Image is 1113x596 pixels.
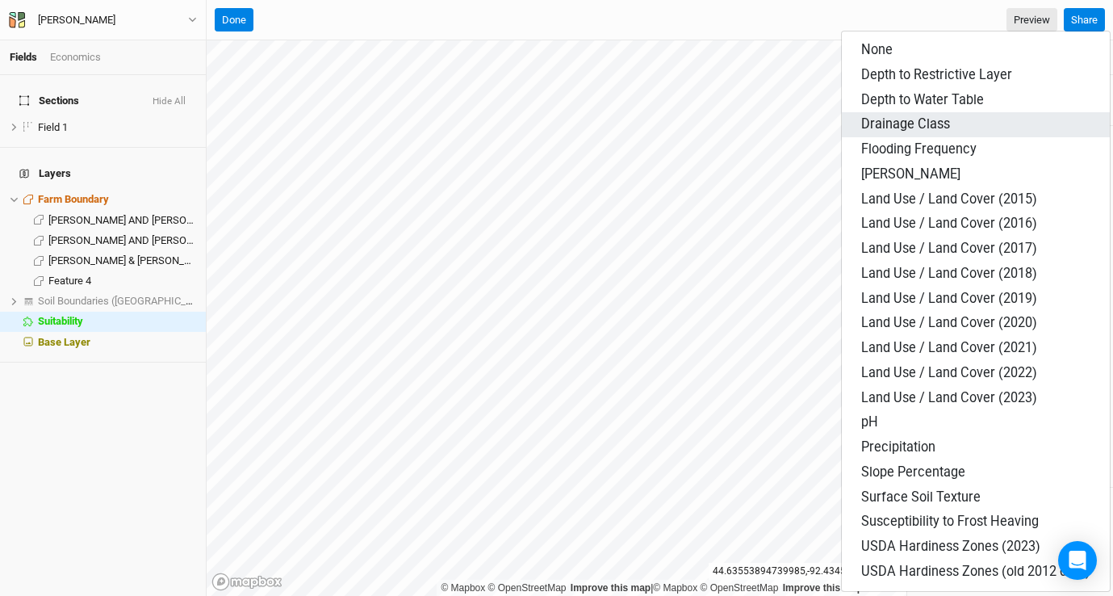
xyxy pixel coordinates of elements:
[861,464,965,480] span: Slope Percentage
[38,315,196,328] div: Suitability
[48,234,264,246] span: [PERSON_NAME] AND [PERSON_NAME] TRUST
[571,582,651,594] a: Improve this map
[38,121,196,134] div: Field 1
[1064,8,1105,32] button: Share
[861,414,878,430] span: pH
[861,216,1037,231] span: Land Use / Land Cover (2016)
[38,295,196,308] div: Soil Boundaries (US)
[48,234,196,247] div: CHAD AND SARAH STONE TRUST
[38,12,115,28] div: Bronson Stone
[38,315,83,327] span: Suitability
[861,191,1037,207] span: Land Use / Land Cover (2015)
[10,51,37,63] a: Fields
[701,582,779,594] a: OpenStreetMap
[861,564,1090,579] span: USDA Hardiness Zones (old 2012 data)
[38,295,217,307] span: Soil Boundaries ([GEOGRAPHIC_DATA])
[861,141,977,157] span: Flooding Frequency
[38,336,90,348] span: Base Layer
[8,11,198,29] button: [PERSON_NAME]
[48,254,196,267] div: CHAD & SARAH STONE TRUST AGREEMENT
[861,266,1037,281] span: Land Use / Land Cover (2018)
[38,121,68,133] span: Field 1
[861,166,960,182] span: [PERSON_NAME]
[653,582,697,594] a: Mapbox
[861,92,984,107] span: Depth to Water Table
[215,8,253,32] button: Done
[861,390,1037,405] span: Land Use / Land Cover (2023)
[861,514,1039,529] span: Susceptibility to Frost Heaving
[48,214,264,226] span: [PERSON_NAME] AND [PERSON_NAME] TRUST
[48,275,196,288] div: Feature 4
[19,94,79,107] span: Sections
[861,340,1037,355] span: Land Use / Land Cover (2021)
[861,42,893,57] span: None
[861,489,981,505] span: Surface Soil Texture
[1006,8,1057,32] a: Preview
[211,573,282,591] a: Mapbox logo
[38,336,196,349] div: Base Layer
[861,365,1037,380] span: Land Use / Land Cover (2022)
[709,563,906,580] div: 44.63553894739985 , -92.43454452857920
[861,539,1040,554] span: USDA Hardiness Zones (2023)
[861,439,935,455] span: Precipitation
[48,275,91,287] span: Feature 4
[38,12,115,28] div: [PERSON_NAME]
[207,40,906,596] canvas: Map
[50,50,101,65] div: Economics
[152,96,186,107] button: Hide All
[861,116,950,132] span: Drainage Class
[48,254,312,267] span: [PERSON_NAME] & [PERSON_NAME] TRUST AGREEMENT
[1058,541,1097,580] div: Open Intercom Messenger
[10,157,196,190] h4: Layers
[38,193,196,206] div: Farm Boundary
[441,582,485,594] a: Mapbox
[861,67,1012,82] span: Depth to Restrictive Layer
[861,241,1037,256] span: Land Use / Land Cover (2017)
[441,580,902,596] div: |
[783,582,863,594] a: Improve this map
[861,315,1037,330] span: Land Use / Land Cover (2020)
[48,214,196,227] div: CHAD AND SARAH STONE TRUST
[861,291,1037,306] span: Land Use / Land Cover (2019)
[488,582,567,594] a: OpenStreetMap
[38,193,109,205] span: Farm Boundary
